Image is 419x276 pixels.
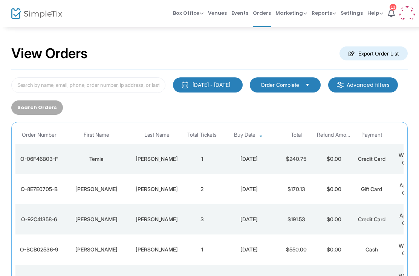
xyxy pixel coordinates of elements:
div: 9/23/2025 [223,185,275,193]
span: Marketing [275,9,307,17]
img: monthly [181,81,189,89]
m-button: Export Order List [339,46,408,60]
th: Total Tickets [183,126,221,144]
div: salgado [132,185,181,193]
td: $170.13 [277,174,315,204]
input: Search by name, email, phone, order number, ip address, or last 4 digits of card [11,77,165,93]
span: Venues [208,3,227,23]
td: $550.00 [277,234,315,265]
div: 9/23/2025 [223,246,275,253]
td: $0.00 [315,144,353,174]
div: O-8E7E0705-B [17,185,61,193]
h2: View Orders [11,45,88,62]
div: Derek [64,216,128,223]
span: Order Complete [261,81,299,89]
td: 1 [183,144,221,174]
span: First Name [84,132,109,138]
div: O-06F46B03-F [17,155,61,163]
div: Moten [132,155,181,163]
span: Events [231,3,248,23]
img: filter [336,81,344,89]
td: 1 [183,234,221,265]
span: Cash [365,246,378,253]
m-button: Advanced filters [328,77,398,93]
span: Gift Card [361,186,382,192]
div: Miller [132,246,181,253]
div: Temia [64,155,128,163]
span: Last Name [144,132,170,138]
div: 9/23/2025 [223,216,275,223]
td: 2 [183,174,221,204]
td: $240.75 [277,144,315,174]
div: Richard [132,216,181,223]
div: Dawn [64,246,128,253]
td: 3 [183,204,221,234]
span: Buy Date [234,132,255,138]
div: alma [64,185,128,193]
td: $0.00 [315,204,353,234]
span: Settings [341,3,363,23]
div: O-BCB02536-9 [17,246,61,253]
span: Order Number [22,132,57,138]
span: Reports [312,9,336,17]
span: Help [367,9,383,17]
button: Select [302,81,313,89]
button: [DATE] - [DATE] [173,77,243,93]
div: 13 [390,4,396,11]
td: $0.00 [315,174,353,204]
td: $0.00 [315,234,353,265]
div: [DATE] - [DATE] [193,81,230,89]
th: Total [277,126,315,144]
span: Box Office [173,9,203,17]
span: Orders [253,3,271,23]
span: Credit Card [358,216,385,222]
span: Credit Card [358,156,385,162]
div: O-92C41358-6 [17,216,61,223]
td: $191.53 [277,204,315,234]
span: Payment [361,132,382,138]
span: Sortable [258,132,264,138]
div: 9/24/2025 [223,155,275,163]
th: Refund Amount [315,126,353,144]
